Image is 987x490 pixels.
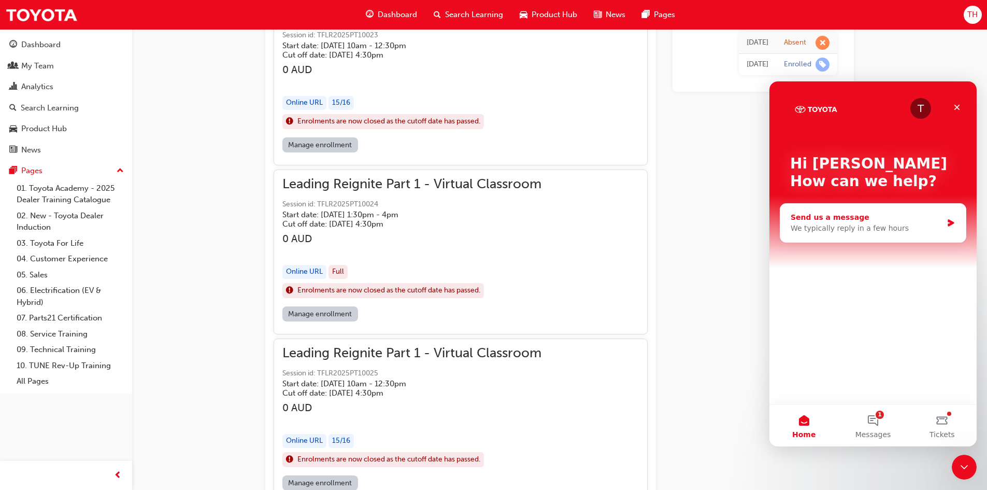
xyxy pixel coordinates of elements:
span: prev-icon [114,469,122,482]
span: chart-icon [9,82,17,92]
div: Enrolled [784,60,811,69]
span: Search Learning [445,9,503,21]
a: Dashboard [4,35,128,54]
h5: Cut off date: [DATE] 4:30pm [282,50,525,60]
div: Online URL [282,96,326,110]
span: exclaim-icon [286,115,293,129]
span: car-icon [9,124,17,134]
a: Analytics [4,77,128,96]
button: DashboardMy TeamAnalyticsSearch LearningProduct HubNews [4,33,128,161]
div: My Team [21,60,54,72]
span: guage-icon [9,40,17,50]
div: Dashboard [21,39,61,51]
div: Fri Aug 15 2025 10:00:00 GMT+0930 (Australian Central Standard Time) [747,37,768,49]
span: search-icon [434,8,441,21]
a: Manage enrollment [282,137,358,152]
a: 07. Parts21 Certification [12,310,128,326]
div: Product Hub [21,123,67,135]
div: 15 / 16 [328,434,354,448]
span: guage-icon [366,8,374,21]
button: Leading Reignite Part 1 - Virtual ClassroomSession id: TFLR2025PT10024Start date: [DATE] 1:30pm -... [282,178,639,326]
span: pages-icon [9,166,17,176]
a: 03. Toyota For Life [12,235,128,251]
a: My Team [4,57,128,76]
span: Session id: TFLR2025PT10024 [282,199,541,211]
a: pages-iconPages [634,4,683,25]
div: Full [328,265,348,279]
a: 01. Toyota Academy - 2025 Dealer Training Catalogue [12,180,128,208]
span: pages-icon [642,8,650,21]
span: exclaim-icon [286,284,293,298]
span: Leading Reignite Part 1 - Virtual Classroom [282,347,541,359]
a: News [4,141,128,160]
div: Online URL [282,265,326,279]
span: TH [967,9,978,21]
span: learningRecordVerb_ENROLL-icon [816,58,829,72]
span: Session id: TFLR2025PT10025 [282,368,541,380]
span: Product Hub [532,9,577,21]
a: search-iconSearch Learning [425,4,511,25]
button: Pages [4,161,128,180]
span: Enrolments are now closed as the cutoff date has passed. [297,454,480,466]
a: 04. Customer Experience [12,251,128,267]
button: Leading Reignite Part 1 - Virtual ClassroomSession id: TFLR2025PT10023Start date: [DATE] 10am - 1... [282,9,639,157]
div: Search Learning [21,102,79,114]
a: 10. TUNE Rev-Up Training [12,358,128,374]
a: Product Hub [4,119,128,138]
div: Analytics [21,81,53,93]
span: search-icon [9,104,17,113]
button: TH [964,6,982,24]
div: Absent [784,38,806,48]
h3: 0 AUD [282,402,541,414]
img: Trak [5,3,78,26]
span: exclaim-icon [286,453,293,467]
div: Pages [21,165,42,177]
h5: Cut off date: [DATE] 4:30pm [282,388,525,398]
a: news-iconNews [585,4,634,25]
div: Wed Jul 16 2025 12:11:03 GMT+0930 (Australian Central Standard Time) [747,59,768,71]
a: Manage enrollment [282,306,358,321]
span: news-icon [9,146,17,155]
a: All Pages [12,373,128,389]
span: Pages [654,9,675,21]
a: Search Learning [4,99,128,118]
span: Leading Reignite Part 1 - Virtual Classroom [282,178,541,190]
a: car-iconProduct Hub [511,4,585,25]
span: Dashboard [378,9,417,21]
h3: 0 AUD [282,64,541,76]
span: Session id: TFLR2025PT10023 [282,30,541,41]
a: 06. Electrification (EV & Hybrid) [12,283,128,310]
a: 08. Service Training [12,326,128,342]
iframe: Intercom live chat [769,81,977,446]
span: Enrolments are now closed as the cutoff date has passed. [297,116,480,128]
a: 02. New - Toyota Dealer Induction [12,208,128,235]
a: 09. Technical Training [12,342,128,358]
h3: 0 AUD [282,233,541,245]
span: up-icon [117,164,124,178]
span: news-icon [594,8,602,21]
h5: Start date: [DATE] 10am - 12:30pm [282,379,525,388]
div: Online URL [282,434,326,448]
div: 15 / 16 [328,96,354,110]
div: News [21,144,41,156]
h5: Start date: [DATE] 10am - 12:30pm [282,41,525,50]
a: guage-iconDashboard [357,4,425,25]
iframe: Intercom live chat [952,455,977,480]
span: News [606,9,625,21]
h5: Cut off date: [DATE] 4:30pm [282,219,525,229]
a: 05. Sales [12,267,128,283]
span: people-icon [9,62,17,71]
